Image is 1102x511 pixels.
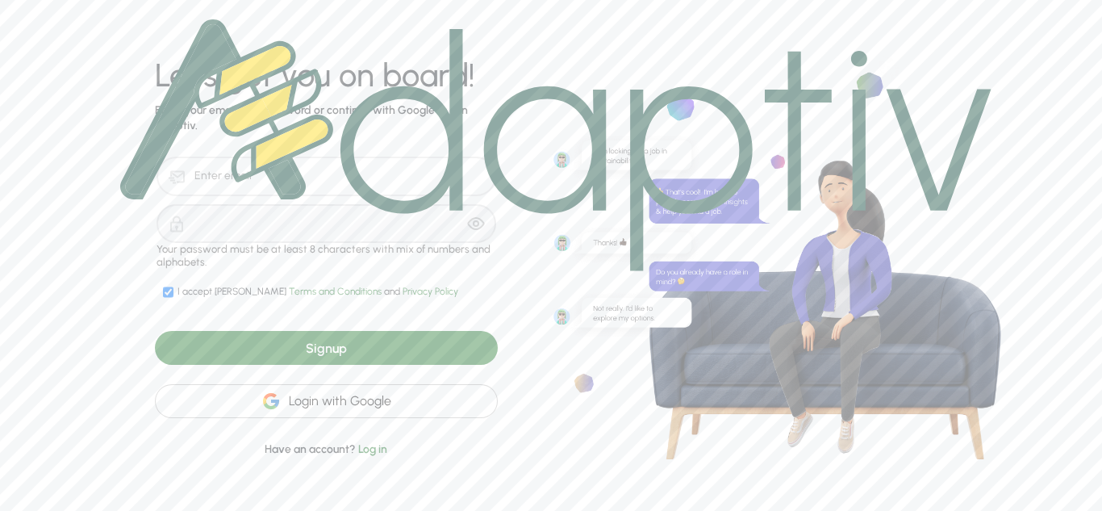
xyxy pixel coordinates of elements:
[403,286,458,297] span: Privacy Policy
[289,286,384,297] span: Terms and Conditions
[177,286,458,299] div: I accept [PERSON_NAME] and
[358,442,387,456] span: Log in
[155,422,498,458] div: Have an account?
[155,331,498,365] div: Signup
[155,384,498,418] div: Login with Google
[261,392,281,411] img: google-icon.2f27fcd6077ff8336a97d9c3f95f339d.svg
[120,19,991,271] img: logo.1749501288befa47a911bf1f7fa84db0.svg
